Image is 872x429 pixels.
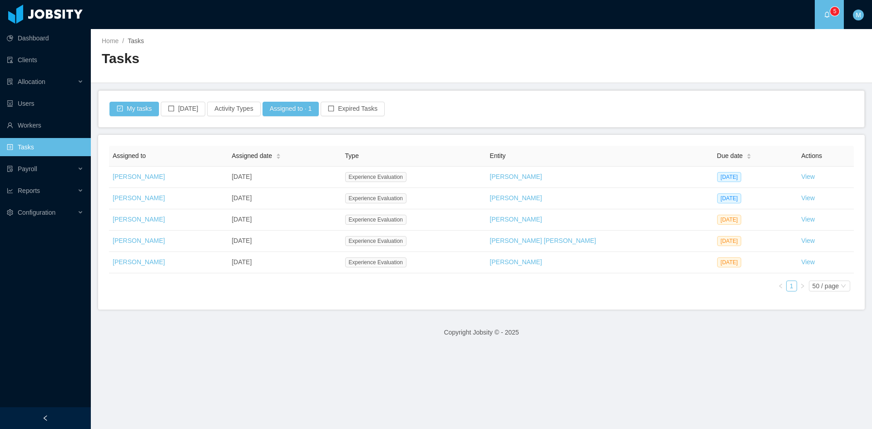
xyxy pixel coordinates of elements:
a: [PERSON_NAME] [PERSON_NAME] [490,237,596,244]
span: Allocation [18,78,45,85]
span: M [856,10,861,20]
li: Previous Page [775,281,786,291]
button: Assigned to · 1 [263,102,319,116]
button: icon: borderExpired Tasks [321,102,385,116]
i: icon: bell [824,11,830,18]
span: [DATE] [717,193,742,203]
i: icon: caret-down [747,156,752,158]
a: [PERSON_NAME] [113,237,165,244]
a: View [801,194,815,202]
span: Actions [801,152,822,159]
a: icon: auditClients [7,51,84,69]
p: 5 [833,7,837,16]
i: icon: right [800,283,805,289]
a: [PERSON_NAME] [490,194,542,202]
span: Assigned to [113,152,146,159]
footer: Copyright Jobsity © - 2025 [91,317,872,348]
li: 1 [786,281,797,291]
span: [DATE] [717,236,742,246]
a: 1 [787,281,797,291]
span: [DATE] [717,172,742,182]
a: [PERSON_NAME] [490,173,542,180]
a: [PERSON_NAME] [113,173,165,180]
span: Experience Evaluation [345,257,406,267]
i: icon: setting [7,209,13,216]
a: [PERSON_NAME] [113,216,165,223]
sup: 5 [830,7,839,16]
button: Activity Types [207,102,260,116]
td: [DATE] [228,188,341,209]
span: Payroll [18,165,37,173]
button: icon: check-squareMy tasks [109,102,159,116]
i: icon: solution [7,79,13,85]
span: Experience Evaluation [345,193,406,203]
h2: Tasks [102,49,481,68]
a: [PERSON_NAME] [113,194,165,202]
span: Experience Evaluation [345,215,406,225]
a: [PERSON_NAME] [490,258,542,266]
div: 50 / page [813,281,839,291]
span: [DATE] [717,257,742,267]
span: Configuration [18,209,55,216]
div: Sort [746,152,752,158]
a: icon: pie-chartDashboard [7,29,84,47]
span: Due date [717,151,743,161]
a: View [801,258,815,266]
span: Reports [18,187,40,194]
td: [DATE] [228,231,341,252]
a: [PERSON_NAME] [490,216,542,223]
a: icon: profileTasks [7,138,84,156]
td: [DATE] [228,252,341,273]
i: icon: file-protect [7,166,13,172]
a: icon: robotUsers [7,94,84,113]
span: [DATE] [717,215,742,225]
span: / [122,37,124,44]
a: [PERSON_NAME] [113,258,165,266]
i: icon: caret-down [276,156,281,158]
span: Experience Evaluation [345,172,406,182]
span: Tasks [128,37,144,44]
a: icon: userWorkers [7,116,84,134]
button: icon: border[DATE] [161,102,205,116]
li: Next Page [797,281,808,291]
a: View [801,173,815,180]
span: Experience Evaluation [345,236,406,246]
span: Type [345,152,359,159]
i: icon: left [778,283,783,289]
a: Home [102,37,119,44]
a: View [801,237,815,244]
span: Assigned date [232,151,272,161]
div: Sort [276,152,281,158]
td: [DATE] [228,167,341,188]
a: View [801,216,815,223]
i: icon: caret-up [747,152,752,155]
i: icon: caret-up [276,152,281,155]
span: Entity [490,152,505,159]
i: icon: down [841,283,846,290]
td: [DATE] [228,209,341,231]
i: icon: line-chart [7,187,13,194]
